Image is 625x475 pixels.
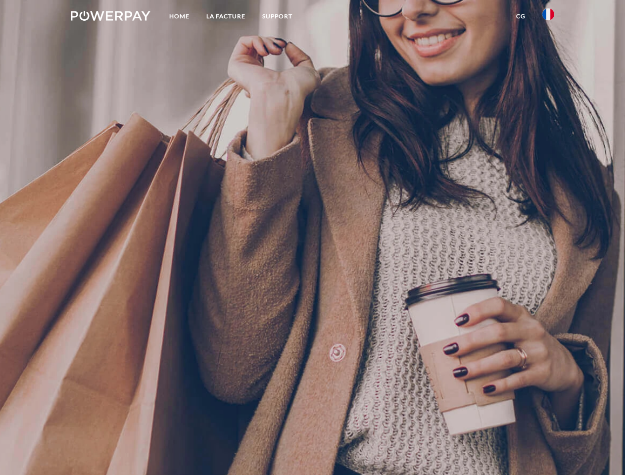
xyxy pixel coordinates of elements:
[542,8,554,20] img: fr
[254,7,301,25] a: Support
[508,7,534,25] a: CG
[71,11,150,21] img: logo-powerpay-white.svg
[161,7,198,25] a: Home
[198,7,254,25] a: LA FACTURE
